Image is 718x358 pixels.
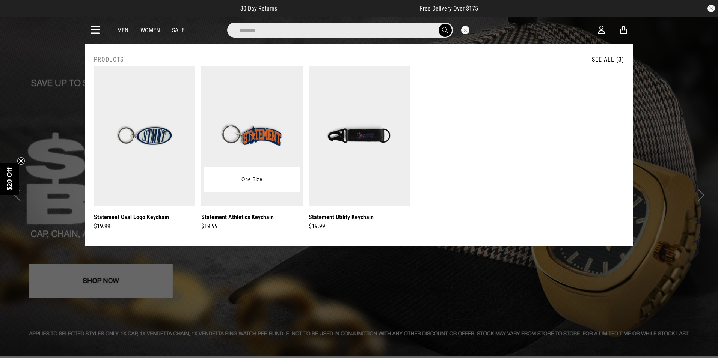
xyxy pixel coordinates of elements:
[309,222,410,231] div: $19.99
[6,167,13,190] span: $20 Off
[461,26,469,34] button: Close search
[309,66,410,206] img: Statement Utility Keychain in Black
[117,27,128,34] a: Men
[94,56,124,63] h2: Products
[201,222,303,231] div: $19.99
[420,5,478,12] span: Free Delivery Over $175
[240,5,277,12] span: 30 Day Returns
[94,66,195,206] img: Statement Oval Logo Keychain in Blue
[94,222,195,231] div: $19.99
[172,27,184,34] a: Sale
[201,212,274,222] a: Statement Athletics Keychain
[6,3,29,26] button: Open LiveChat chat widget
[140,27,160,34] a: Women
[201,66,303,206] img: Statement Athletics Keychain in Orange
[309,212,374,222] a: Statement Utility Keychain
[292,5,405,12] iframe: Customer reviews powered by Trustpilot
[236,173,268,187] button: One Size
[17,157,25,165] button: Close teaser
[94,212,169,222] a: Statement Oval Logo Keychain
[592,56,624,63] a: See All (3)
